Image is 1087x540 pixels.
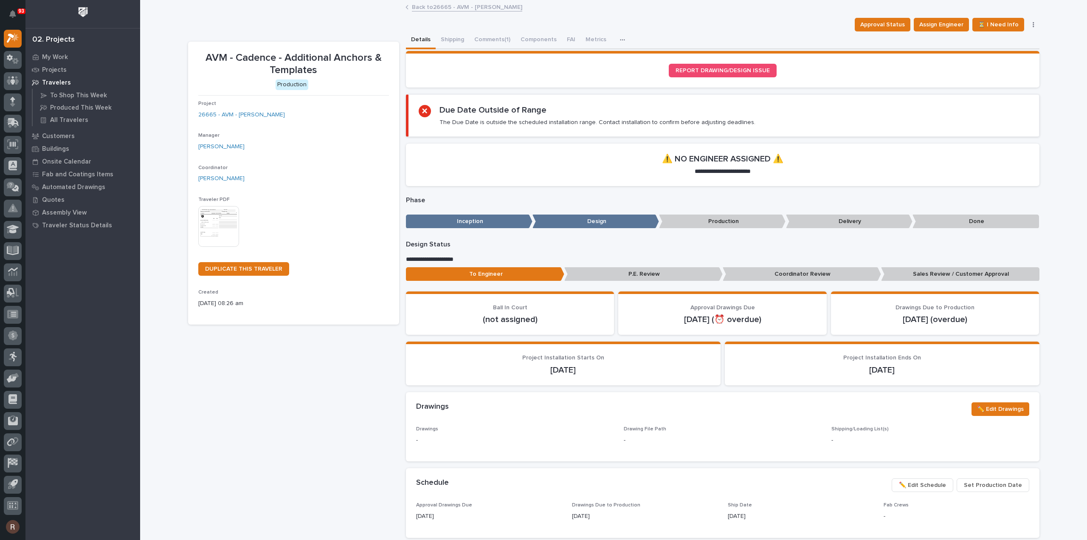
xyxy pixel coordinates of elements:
[19,8,24,14] p: 93
[416,503,472,508] span: Approval Drawings Due
[25,206,140,219] a: Assembly View
[4,5,22,23] button: Notifications
[899,480,946,490] span: ✏️ Edit Schedule
[676,68,770,74] span: REPORT DRAWING/DESIGN ISSUE
[572,512,718,521] p: [DATE]
[572,503,640,508] span: Drawings Due to Production
[439,105,546,115] h2: Due Date Outside of Range
[25,168,140,181] a: Fab and Coatings Items
[659,215,786,229] p: Production
[977,404,1024,414] span: ✏️ Edit Drawings
[406,240,1039,249] p: Design Status
[416,314,604,325] p: (not assigned)
[972,18,1024,31] button: ⏳ I Need Info
[198,101,216,106] span: Project
[406,267,564,281] p: To Engineer
[892,478,953,492] button: ✏️ Edit Schedule
[42,196,65,204] p: Quotes
[25,76,140,89] a: Travelers
[416,427,438,432] span: Drawings
[957,478,1029,492] button: Set Production Date
[624,436,625,445] p: -
[831,436,1029,445] p: -
[406,215,532,229] p: Inception
[32,35,75,45] div: 02. Projects
[33,89,140,101] a: To Shop This Week
[912,215,1039,229] p: Done
[50,92,107,99] p: To Shop This Week
[198,262,289,276] a: DUPLICATE THIS TRAVELER
[25,181,140,193] a: Automated Drawings
[42,145,69,153] p: Buildings
[662,154,783,164] h2: ⚠️ NO ENGINEER ASSIGNED ⚠️
[42,54,68,61] p: My Work
[42,222,112,229] p: Traveler Status Details
[276,79,308,90] div: Production
[469,31,515,49] button: Comments (1)
[25,63,140,76] a: Projects
[728,503,752,508] span: Ship Date
[669,64,777,77] a: REPORT DRAWING/DESIGN ISSUE
[198,290,218,295] span: Created
[25,142,140,155] a: Buildings
[841,314,1029,325] p: [DATE] (overdue)
[628,314,817,325] p: [DATE] (⏰ overdue)
[690,305,755,311] span: Approval Drawings Due
[42,171,113,178] p: Fab and Coatings Items
[416,402,449,412] h2: Drawings
[919,20,963,30] span: Assign Engineer
[42,133,75,140] p: Customers
[25,155,140,168] a: Onsite Calendar
[198,52,389,76] p: AVM - Cadence - Additional Anchors & Templates
[412,2,522,11] a: Back to26665 - AVM - [PERSON_NAME]
[33,114,140,126] a: All Travelers
[723,267,881,281] p: Coordinator Review
[436,31,469,49] button: Shipping
[860,20,905,30] span: Approval Status
[786,215,912,229] p: Delivery
[532,215,659,229] p: Design
[25,193,140,206] a: Quotes
[564,267,723,281] p: P.E. Review
[25,219,140,232] a: Traveler Status Details
[4,518,22,536] button: users-avatar
[964,480,1022,490] span: Set Production Date
[881,267,1039,281] p: Sales Review / Customer Approval
[50,116,88,124] p: All Travelers
[884,503,909,508] span: Fab Crews
[75,4,91,20] img: Workspace Logo
[33,102,140,113] a: Produced This Week
[416,365,710,375] p: [DATE]
[25,51,140,63] a: My Work
[416,478,449,488] h2: Schedule
[735,365,1029,375] p: [DATE]
[624,427,666,432] span: Drawing File Path
[972,402,1029,416] button: ✏️ Edit Drawings
[406,31,436,49] button: Details
[416,436,614,445] p: -
[728,512,873,521] p: [DATE]
[198,142,245,151] a: [PERSON_NAME]
[406,196,1039,204] p: Phase
[580,31,611,49] button: Metrics
[198,197,230,202] span: Traveler PDF
[198,299,389,308] p: [DATE] 08:26 am
[914,18,969,31] button: Assign Engineer
[205,266,282,272] span: DUPLICATE THIS TRAVELER
[978,20,1019,30] span: ⏳ I Need Info
[439,119,755,126] p: The Due Date is outside the scheduled installation range. Contact installation to confirm before ...
[522,355,604,361] span: Project Installation Starts On
[562,31,580,49] button: FAI
[416,512,562,521] p: [DATE]
[42,66,67,74] p: Projects
[50,104,112,112] p: Produced This Week
[831,427,889,432] span: Shipping/Loading List(s)
[198,133,220,138] span: Manager
[493,305,527,311] span: Ball In Court
[855,18,910,31] button: Approval Status
[25,130,140,142] a: Customers
[843,355,921,361] span: Project Installation Ends On
[896,305,974,311] span: Drawings Due to Production
[515,31,562,49] button: Components
[198,165,228,170] span: Coordinator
